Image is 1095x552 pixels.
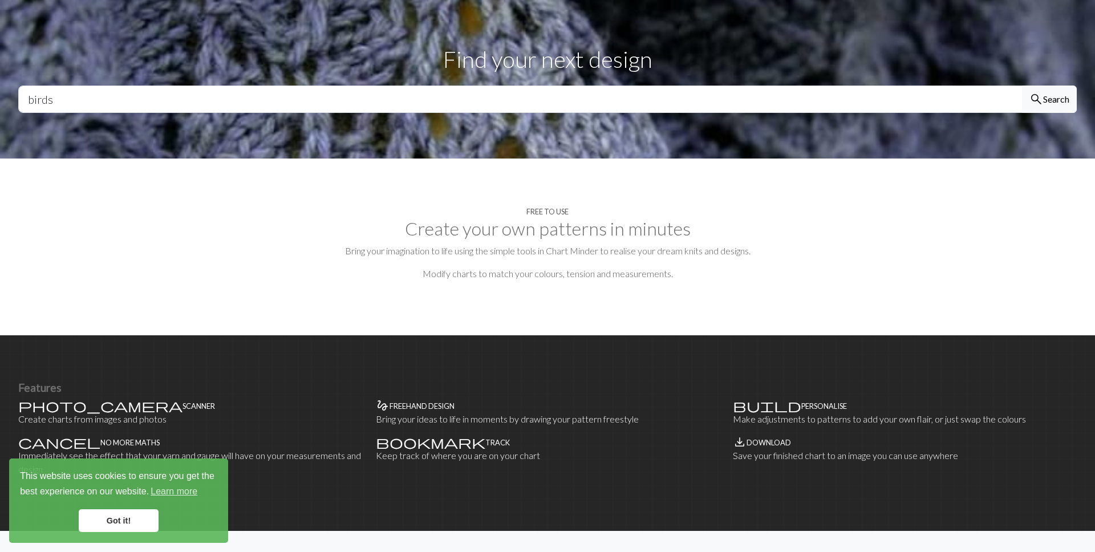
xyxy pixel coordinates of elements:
[376,412,720,426] p: Bring your ideas to life in moments by drawing your pattern freestyle
[18,244,1077,258] p: Bring your imagination to life using the simple tools in Chart Minder to realise your dream knits...
[79,509,159,532] a: dismiss cookie message
[733,397,801,413] span: build
[18,434,100,450] span: cancel
[18,381,1077,394] h3: Features
[100,439,160,447] h4: No more maths
[733,434,747,450] span: save_alt
[18,449,362,476] p: Immediately see the effect that your yarn and gauge will have on your measurements and design
[801,402,847,411] h4: Personalise
[485,439,510,447] h4: Track
[733,449,1077,462] p: Save your finished chart to an image you can use anywhere
[526,208,569,216] h4: Free to use
[376,434,485,450] span: bookmark
[376,397,390,413] span: gesture
[18,267,1077,281] p: Modify charts to match your colours, tension and measurements.
[18,397,182,413] span: photo_camera
[733,412,1077,426] p: Make adjustments to patterns to add your own flair, or just swap the colours
[390,402,455,411] h4: Freehand design
[182,402,215,411] h4: Scanner
[20,469,217,500] span: This website uses cookies to ensure you get the best experience on our website.
[1022,86,1077,113] button: Search
[18,412,362,426] p: Create charts from images and photos
[747,439,791,447] h4: Download
[18,218,1077,240] h2: Create your own patterns in minutes
[1029,91,1043,107] span: search
[18,42,1077,76] p: Find your next design
[376,449,720,462] p: Keep track of where you are on your chart
[9,458,228,543] div: cookieconsent
[149,483,199,500] a: learn more about cookies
